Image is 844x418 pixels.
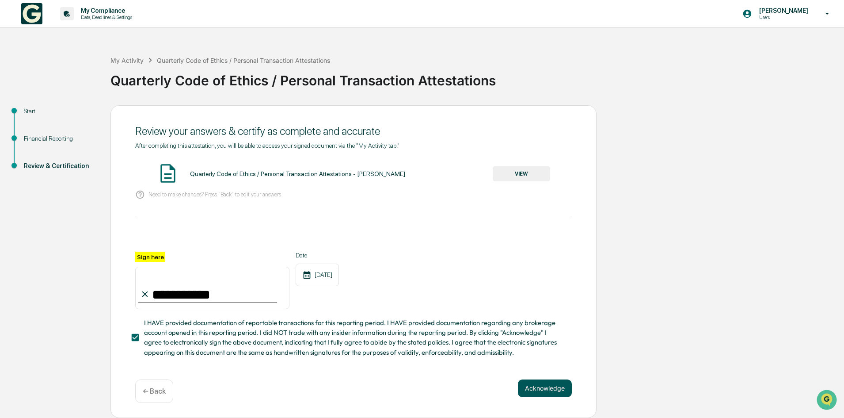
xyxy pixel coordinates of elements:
[30,68,145,77] div: Start new chat
[18,111,57,120] span: Preclearance
[110,57,144,64] div: My Activity
[61,108,113,124] a: 🗄️Attestations
[24,107,96,116] div: Start
[143,387,166,395] p: ← Back
[135,252,165,262] label: Sign here
[30,77,112,84] div: We're available if you need us!
[9,129,16,136] div: 🔎
[752,14,813,20] p: Users
[18,128,56,137] span: Data Lookup
[148,191,281,198] p: Need to make changes? Press "Back" to edit your answers
[296,252,339,259] label: Date
[752,7,813,14] p: [PERSON_NAME]
[9,68,25,84] img: 1746055101610-c473b297-6a78-478c-a979-82029cc54cd1
[24,161,96,171] div: Review & Certification
[88,150,107,157] span: Pylon
[493,166,550,181] button: VIEW
[64,112,71,119] div: 🗄️
[135,125,572,138] div: Review your answers & certify as complete and accurate
[9,112,16,119] div: 🖐️
[816,389,840,413] iframe: Open customer support
[157,57,330,64] div: Quarterly Code of Ethics / Personal Transaction Attestations
[9,19,161,33] p: How can we help?
[74,14,137,20] p: Data, Deadlines & Settings
[157,162,179,184] img: Document Icon
[190,170,405,177] div: Quarterly Code of Ethics / Personal Transaction Attestations - [PERSON_NAME]
[144,318,565,357] span: I HAVE provided documentation of reportable transactions for this reporting period. I HAVE provid...
[296,264,339,286] div: [DATE]
[5,125,59,141] a: 🔎Data Lookup
[518,380,572,397] button: Acknowledge
[62,150,107,157] a: Powered byPylon
[74,7,137,14] p: My Compliance
[24,134,96,143] div: Financial Reporting
[73,111,110,120] span: Attestations
[5,108,61,124] a: 🖐️Preclearance
[21,3,42,24] img: logo
[150,70,161,81] button: Start new chat
[110,65,840,88] div: Quarterly Code of Ethics / Personal Transaction Attestations
[135,142,399,149] span: After completing this attestation, you will be able to access your signed document via the "My Ac...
